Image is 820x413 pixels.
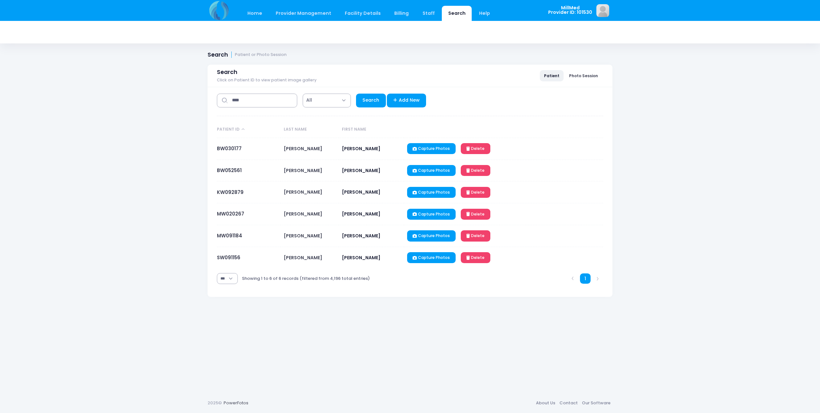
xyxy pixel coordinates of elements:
[281,121,339,138] th: Last Name: activate to sort column ascending
[407,143,456,154] a: Capture Photos
[557,397,580,409] a: Contact
[284,254,322,261] span: [PERSON_NAME]
[339,121,404,138] th: First Name: activate to sort column ascending
[217,232,242,239] a: MW091184
[217,145,242,152] a: BW030177
[224,400,248,406] a: PowerFotos
[217,210,244,217] a: MW020267
[342,211,380,217] span: [PERSON_NAME]
[342,145,380,152] span: [PERSON_NAME]
[407,230,456,241] a: Capture Photos
[407,209,456,220] a: Capture Photos
[342,254,380,261] span: [PERSON_NAME]
[473,6,496,21] a: Help
[416,6,441,21] a: Staff
[242,271,370,286] div: Showing 1 to 6 of 6 records (filtered from 4,196 total entries)
[461,187,490,198] a: Delete
[565,70,602,81] a: Photo Session
[342,233,380,239] span: [PERSON_NAME]
[303,94,351,107] span: All
[284,167,322,174] span: [PERSON_NAME]
[342,189,380,195] span: [PERSON_NAME]
[442,6,472,21] a: Search
[388,6,415,21] a: Billing
[217,189,244,196] a: KW092879
[342,167,380,174] span: [PERSON_NAME]
[540,70,564,81] a: Patient
[217,69,237,76] span: Search
[534,397,557,409] a: About Us
[387,94,426,107] a: Add New
[235,52,287,57] small: Patient or Photo Session
[407,165,456,176] a: Capture Photos
[241,6,268,21] a: Home
[356,94,386,107] a: Search
[461,230,490,241] a: Delete
[461,252,490,263] a: Delete
[208,400,222,406] span: 2025©
[284,233,322,239] span: [PERSON_NAME]
[284,189,322,195] span: [PERSON_NAME]
[461,165,490,176] a: Delete
[596,4,609,17] img: image
[217,254,240,261] a: SW091156
[269,6,337,21] a: Provider Management
[306,97,312,104] span: All
[548,5,592,15] span: MillMed Provider ID: 101530
[339,6,387,21] a: Facility Details
[284,211,322,217] span: [PERSON_NAME]
[217,167,242,174] a: BW052561
[407,252,456,263] a: Capture Photos
[461,209,490,220] a: Delete
[217,78,316,83] span: Click on Patient ID to view patient image gallery
[580,397,612,409] a: Our Software
[407,187,456,198] a: Capture Photos
[208,51,287,58] h1: Search
[284,145,322,152] span: [PERSON_NAME]
[580,273,591,284] a: 1
[217,121,281,138] th: Patient ID: activate to sort column descending
[461,143,490,154] a: Delete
